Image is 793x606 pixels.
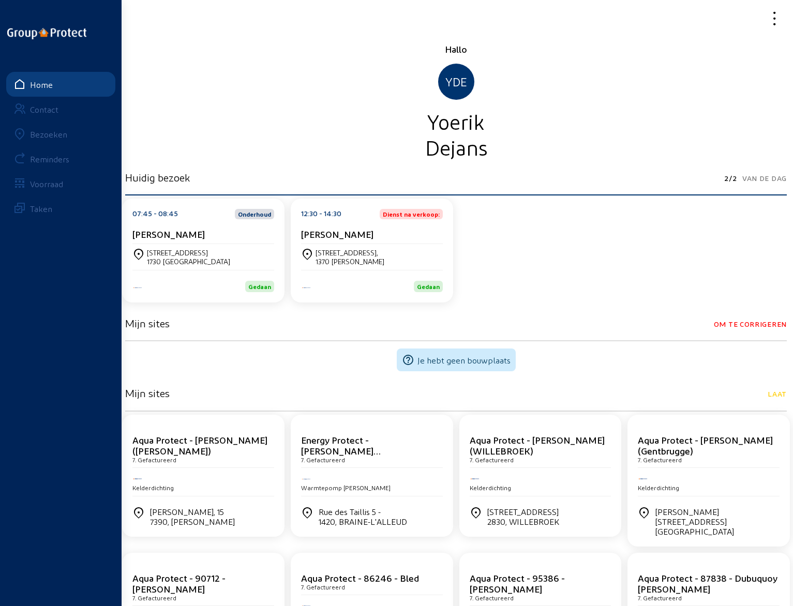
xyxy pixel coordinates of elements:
div: 1370 [PERSON_NAME] [316,257,384,266]
a: Reminders [6,146,115,171]
div: Hallo [125,43,787,55]
div: [STREET_ADDRESS], [316,248,384,257]
cam-card-subtitle: 7. Gefactureerd [132,456,176,463]
cam-card-subtitle: 7. Gefactureerd [301,583,345,590]
span: Warmtepomp [PERSON_NAME] [301,484,391,491]
span: 2/2 [724,171,737,186]
cam-card-subtitle: 7. Gefactureerd [638,456,682,463]
a: Taken [6,196,115,221]
span: Gedaan [417,283,440,290]
div: Rue des Taillis 5 - [319,507,407,526]
span: Om te corrigeren [714,317,787,331]
div: Contact [30,104,58,114]
img: Aqua Protect [470,477,480,480]
h3: Mijn sites [125,317,170,329]
div: YDE [438,64,474,100]
span: Je hebt geen bouwplaats [417,355,511,365]
h3: Mijn sites [125,387,170,399]
cam-card-title: Aqua Protect - [PERSON_NAME] ([PERSON_NAME]) [132,434,267,456]
span: Onderhoud [238,211,271,217]
img: Aqua Protect [638,477,648,480]
div: Yoerik [125,108,787,134]
div: Voorraad [30,179,63,189]
div: Home [30,80,53,89]
cam-card-subtitle: 7. Gefactureerd [301,456,345,463]
div: 07:45 - 08:45 [132,209,178,219]
div: Taken [30,204,52,214]
h3: Huidig bezoek [125,171,190,184]
span: Dienst na verkoop: [383,211,440,217]
a: Bezoeken [6,122,115,146]
div: [STREET_ADDRESS] [147,248,230,257]
div: [GEOGRAPHIC_DATA] [655,526,780,536]
div: 12:30 - 14:30 [301,209,341,219]
div: 7390, [PERSON_NAME] [150,517,235,526]
cam-card-title: Aqua Protect - [PERSON_NAME] (WILLEBROEK) [470,434,605,456]
a: Voorraad [6,171,115,196]
cam-card-title: Energy Protect - [PERSON_NAME] ([PERSON_NAME]-L'ALLEUD) [301,434,425,467]
img: Aqua Protect [132,286,143,290]
img: logo-oneline.png [7,28,86,39]
cam-card-title: Aqua Protect - [PERSON_NAME] (Gentbrugge) [638,434,773,456]
div: Dejans [125,134,787,160]
div: [PERSON_NAME], 15 [150,507,235,526]
span: Kelderdichting [638,484,679,491]
cam-card-title: [PERSON_NAME] [132,229,205,239]
a: Home [6,72,115,97]
span: Kelderdichting [132,484,174,491]
mat-icon: help_outline [402,354,414,366]
cam-card-title: Aqua Protect - 87838 - Dubuquoy [PERSON_NAME] [638,572,777,594]
cam-card-title: Aqua Protect - 95386 - [PERSON_NAME] [470,572,565,594]
div: 1730 [GEOGRAPHIC_DATA] [147,257,230,266]
span: Van de dag [742,171,787,186]
span: Laat [768,387,787,401]
cam-card-subtitle: 7. Gefactureerd [132,594,176,601]
div: 2830, WILLEBROEK [487,517,559,526]
div: Reminders [30,154,69,164]
cam-card-title: Aqua Protect - 90712 - [PERSON_NAME] [132,572,226,594]
span: Gedaan [248,283,271,290]
div: Bezoeken [30,129,67,139]
div: 1420, BRAINE-L'ALLEUD [319,517,407,526]
div: [PERSON_NAME][STREET_ADDRESS] [655,507,780,536]
cam-card-subtitle: 7. Gefactureerd [638,594,682,601]
img: Aqua Protect [301,286,311,290]
div: [STREET_ADDRESS] [487,507,559,526]
a: Contact [6,97,115,122]
span: Kelderdichting [470,484,511,491]
img: Energy Protect HVAC [301,478,311,480]
cam-card-title: Aqua Protect - 86246 - Bled [301,572,419,583]
cam-card-subtitle: 7. Gefactureerd [470,456,514,463]
cam-card-title: [PERSON_NAME] [301,229,373,239]
cam-card-subtitle: 7. Gefactureerd [470,594,514,601]
img: Aqua Protect [132,477,143,480]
